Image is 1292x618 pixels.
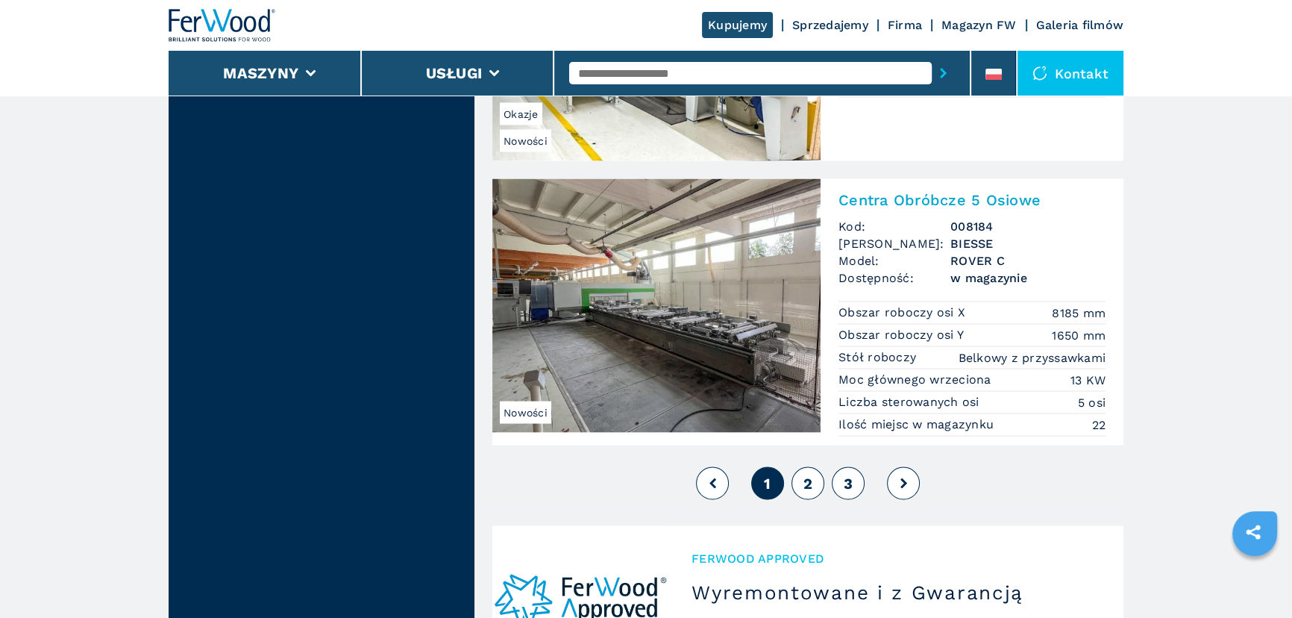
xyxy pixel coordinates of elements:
p: Liczba sterowanych osi [838,393,983,410]
span: Nowości [500,401,551,423]
span: w magazynie [950,269,1106,286]
span: Dostępność: [838,269,950,286]
span: Model: [838,252,950,269]
em: 22 [1092,416,1106,433]
em: 1650 mm [1052,326,1106,343]
span: 3 [844,474,853,492]
em: Belkowy z przyssawkami [959,349,1106,366]
a: Galeria filmów [1036,18,1124,32]
h3: ROVER C [950,252,1106,269]
button: submit-button [932,56,955,90]
div: Kontakt [1017,51,1123,96]
em: 5 osi [1078,393,1106,411]
a: Magazyn FW [941,18,1017,32]
a: Kupujemy [702,12,773,38]
span: [PERSON_NAME]: [838,234,950,252]
p: Obszar roboczy osi X [838,304,969,320]
h3: BIESSE [950,234,1106,252]
img: Ferwood [169,9,276,42]
button: 3 [832,466,865,499]
img: Centra Obróbcze 5 Osiowe BIESSE ROVER C [492,178,821,432]
em: 13 KW [1070,371,1106,388]
span: 2 [803,474,812,492]
span: 1 [764,474,771,492]
iframe: Chat [1229,551,1281,607]
p: Obszar roboczy osi Y [838,326,968,343]
h2: Centra Obróbcze 5 Osiowe [838,190,1106,208]
span: Ferwood Approved [692,549,1100,566]
p: Moc głównego wrzeciona [838,371,995,387]
a: Sprzedajemy [792,18,868,32]
h3: Wyremontowane i z Gwarancją [692,580,1100,604]
button: Usługi [426,64,483,82]
span: Okazje [500,102,542,125]
p: Ilość miejsc w magazynku [838,416,997,432]
button: 2 [791,466,824,499]
p: Stół roboczy [838,349,920,365]
h3: 008184 [950,217,1106,234]
img: Kontakt [1032,66,1047,81]
button: 1 [751,466,784,499]
em: 8185 mm [1052,304,1106,321]
span: Kod: [838,217,950,234]
a: Firma [888,18,922,32]
a: sharethis [1235,514,1272,551]
a: Centra Obróbcze 5 Osiowe BIESSE ROVER CNowościCentra Obróbcze 5 OsioweKod:008184[PERSON_NAME]:BIE... [492,178,1123,445]
span: Nowości [500,129,551,152]
button: Maszyny [223,64,298,82]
